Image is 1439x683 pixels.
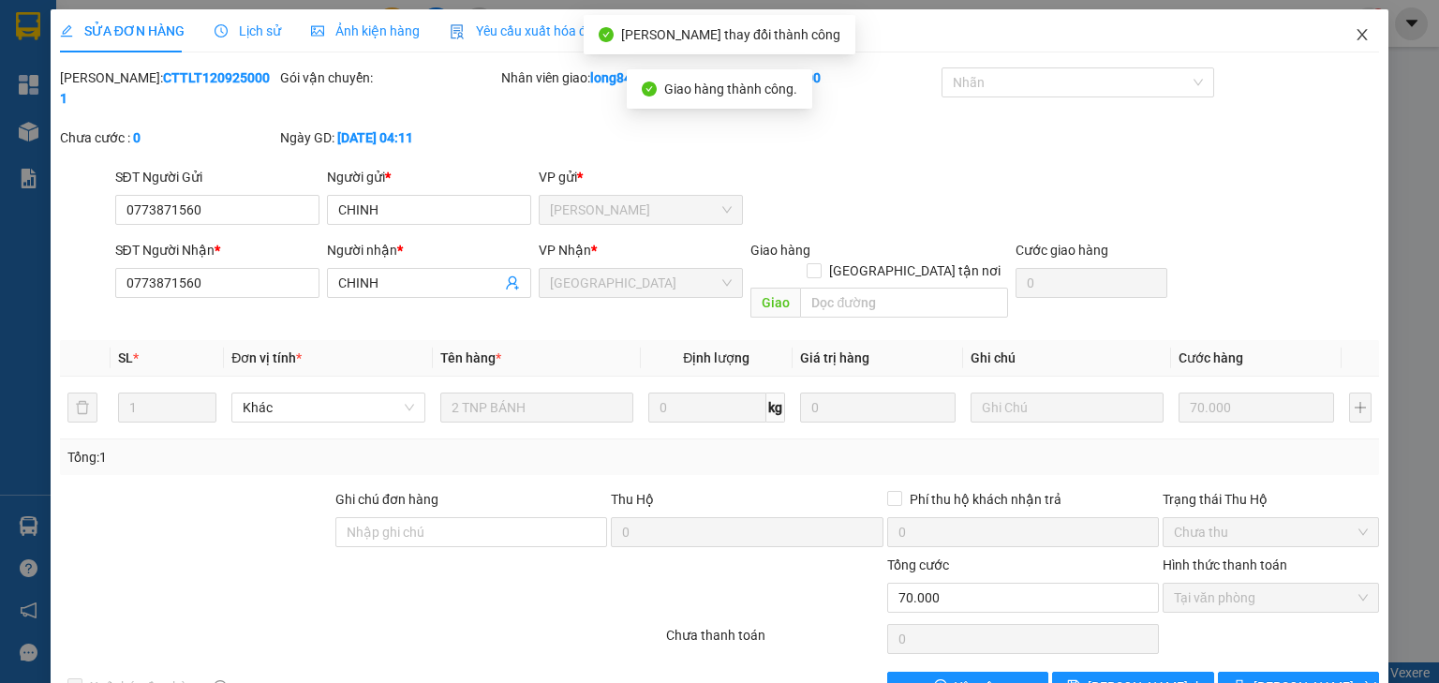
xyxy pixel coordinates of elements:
div: SĐT Người Gửi [115,167,319,187]
span: Giao [750,288,800,318]
span: Khác [243,393,413,422]
li: VP [GEOGRAPHIC_DATA] [9,80,129,141]
span: Giao hàng thành công. [664,82,797,97]
input: 0 [1179,393,1334,423]
input: 0 [800,393,956,423]
th: Ghi chú [963,340,1171,377]
span: Cao Tốc [550,196,732,224]
span: VP Nhận [539,243,591,258]
img: icon [450,24,465,39]
div: Chưa cước : [60,127,276,148]
span: Tại văn phòng [1174,584,1368,612]
span: SL [118,350,133,365]
span: Phí thu hộ khách nhận trả [902,489,1069,510]
span: Chưa thu [1174,518,1368,546]
span: Tổng cước [887,557,949,572]
button: plus [1349,393,1372,423]
li: Tân Lập Thành [9,9,272,45]
span: [PERSON_NAME] thay đổi thành công [621,27,840,42]
span: kg [766,393,785,423]
input: Cước giao hàng [1016,268,1167,298]
li: VP Chợ Gạo [129,80,249,100]
div: VP gửi [539,167,743,187]
span: clock-circle [215,24,228,37]
b: [GEOGRAPHIC_DATA],Huyện [GEOGRAPHIC_DATA] [129,124,245,200]
b: CTTLT1209250001 [60,70,270,106]
span: Thu Hộ [611,492,654,507]
div: Người gửi [327,167,531,187]
label: Cước giao hàng [1016,243,1108,258]
div: [PERSON_NAME]: [60,67,276,109]
div: Chưa thanh toán [664,625,884,658]
div: Tổng: 1 [67,447,556,468]
span: [GEOGRAPHIC_DATA] tận nơi [822,260,1008,281]
input: Ghi chú đơn hàng [335,517,607,547]
span: Định lượng [683,350,749,365]
div: Ngày GD: [280,127,497,148]
input: Dọc đường [800,288,1008,318]
label: Hình thức thanh toán [1163,557,1287,572]
span: picture [311,24,324,37]
span: close [1355,27,1370,42]
div: Cước rồi : [721,67,938,88]
button: delete [67,393,97,423]
span: SỬA ĐƠN HÀNG [60,23,185,38]
b: [DATE] 04:11 [337,130,413,145]
div: Người nhận [327,240,531,260]
b: 0 [133,130,141,145]
span: environment [129,104,142,117]
span: Đơn vị tính [231,350,302,365]
span: edit [60,24,73,37]
div: Trạng thái Thu Hộ [1163,489,1379,510]
span: Ảnh kiện hàng [311,23,420,38]
span: Cước hàng [1179,350,1243,365]
span: Sài Gòn [550,269,732,297]
span: Tên hàng [440,350,501,365]
label: Ghi chú đơn hàng [335,492,438,507]
span: check-circle [599,27,614,42]
span: Lịch sử [215,23,281,38]
span: user-add [505,275,520,290]
button: Close [1336,9,1388,62]
span: Giá trị hàng [800,350,869,365]
div: Nhân viên giao: [501,67,718,88]
span: check-circle [642,82,657,97]
span: Giao hàng [750,243,810,258]
input: VD: Bàn, Ghế [440,393,633,423]
div: Gói vận chuyển: [280,67,497,88]
b: long84sg.tlt [590,70,662,85]
div: SĐT Người Nhận [115,240,319,260]
input: Ghi Chú [971,393,1164,423]
span: Yêu cầu xuất hóa đơn điện tử [450,23,647,38]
